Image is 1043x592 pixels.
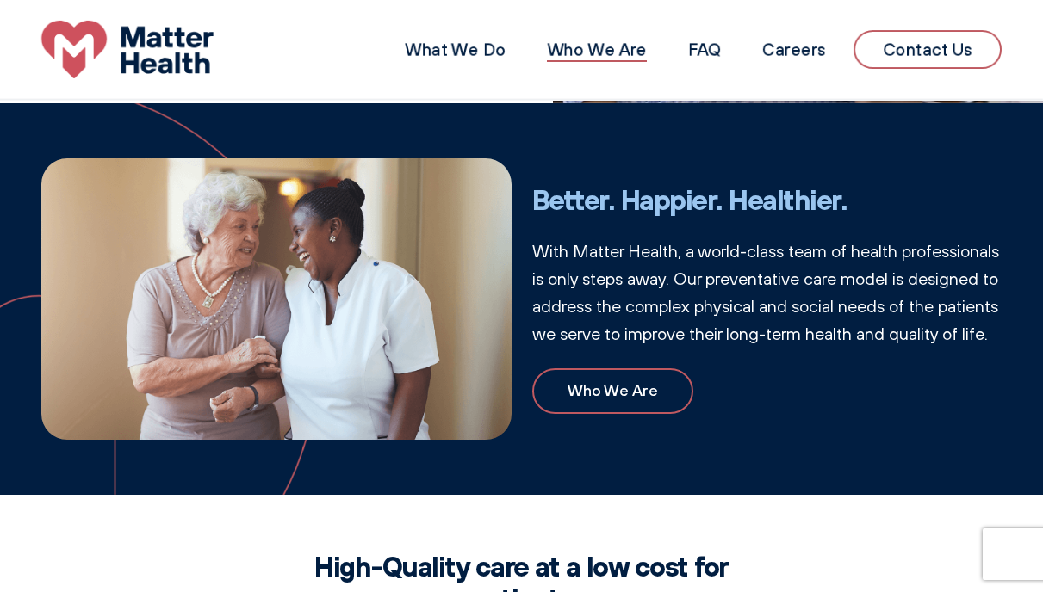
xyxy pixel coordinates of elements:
a: Who We Are [532,368,693,414]
p: With Matter Health, a world-class team of health professionals is only steps away. Our preventati... [532,237,1003,348]
a: FAQ [688,39,721,60]
a: Contact Us [854,30,1002,69]
h2: Better. Happier. Healthier. [532,183,1003,216]
a: What We Do [405,39,506,60]
a: Careers [762,39,826,60]
a: Who We Are [547,39,647,60]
